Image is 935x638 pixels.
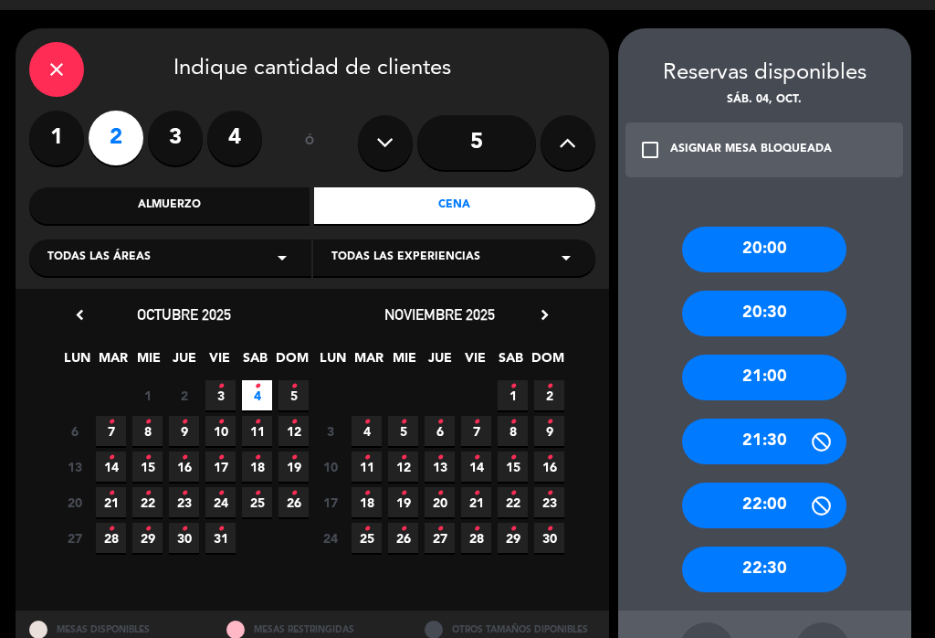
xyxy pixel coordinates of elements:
[96,416,126,446] span: 7
[498,416,528,446] span: 8
[217,443,224,473] i: •
[498,452,528,482] span: 15
[254,408,260,437] i: •
[181,515,187,544] i: •
[315,416,345,446] span: 3
[59,452,89,482] span: 13
[363,479,370,508] i: •
[271,247,293,269] i: arrow_drop_down
[388,523,418,553] span: 26
[278,487,309,517] span: 26
[132,416,163,446] span: 8
[510,443,516,473] i: •
[89,111,143,165] label: 2
[108,479,114,508] i: •
[388,487,418,517] span: 19
[242,487,272,517] span: 25
[534,523,564,553] span: 30
[137,305,231,324] span: octubre 2025
[670,141,832,159] div: ASIGNAR MESA BLOQUEADA
[352,487,382,517] span: 18
[388,416,418,446] span: 5
[254,443,260,473] i: •
[59,523,89,553] span: 27
[290,408,297,437] i: •
[682,483,846,528] div: 22:00
[682,419,846,464] div: 21:30
[169,487,199,517] span: 23
[618,56,911,91] div: Reservas disponibles
[205,380,236,410] span: 3
[510,479,516,508] i: •
[315,487,345,517] span: 17
[144,443,151,473] i: •
[169,452,199,482] span: 16
[169,416,199,446] span: 9
[425,416,455,446] span: 6
[96,523,126,553] span: 28
[352,452,382,482] span: 11
[217,372,224,401] i: •
[460,347,490,377] span: VIE
[498,487,528,517] span: 22
[96,487,126,517] span: 21
[363,408,370,437] i: •
[181,479,187,508] i: •
[181,443,187,473] i: •
[169,380,199,410] span: 2
[461,452,491,482] span: 14
[496,347,526,377] span: SAB
[473,443,479,473] i: •
[181,408,187,437] i: •
[389,347,419,377] span: MIE
[352,416,382,446] span: 4
[353,347,383,377] span: MAR
[639,139,661,161] i: check_box_outline_blank
[46,58,68,80] i: close
[618,91,911,110] div: sáb. 04, oct.
[254,479,260,508] i: •
[546,479,552,508] i: •
[70,305,89,324] i: chevron_left
[546,372,552,401] i: •
[144,479,151,508] i: •
[205,347,235,377] span: VIE
[315,452,345,482] span: 10
[363,443,370,473] i: •
[436,408,443,437] i: •
[535,305,554,324] i: chevron_right
[217,408,224,437] i: •
[96,452,126,482] span: 14
[425,452,455,482] span: 13
[205,487,236,517] span: 24
[331,249,480,267] span: Todas las experiencias
[363,515,370,544] i: •
[546,443,552,473] i: •
[108,443,114,473] i: •
[205,452,236,482] span: 17
[436,479,443,508] i: •
[290,479,297,508] i: •
[148,111,203,165] label: 3
[531,347,562,377] span: DOM
[425,487,455,517] span: 20
[534,452,564,482] span: 16
[98,347,128,377] span: MAR
[318,347,348,377] span: LUN
[278,416,309,446] span: 12
[534,487,564,517] span: 23
[425,347,455,377] span: JUE
[682,355,846,400] div: 21:00
[59,416,89,446] span: 6
[240,347,270,377] span: SAB
[144,515,151,544] i: •
[108,408,114,437] i: •
[47,249,151,267] span: Todas las áreas
[555,247,577,269] i: arrow_drop_down
[682,291,846,336] div: 20:30
[436,515,443,544] i: •
[169,523,199,553] span: 30
[132,452,163,482] span: 15
[510,372,516,401] i: •
[276,347,306,377] span: DOM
